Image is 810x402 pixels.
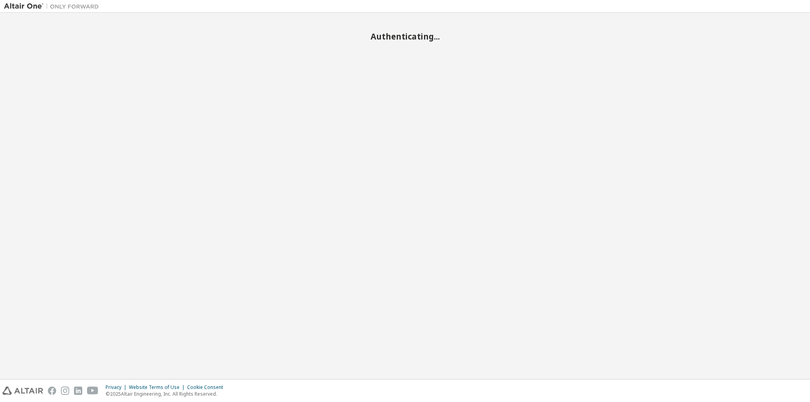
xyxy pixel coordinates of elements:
img: facebook.svg [48,387,56,395]
div: Cookie Consent [187,384,228,391]
img: Altair One [4,2,103,10]
div: Privacy [106,384,129,391]
img: altair_logo.svg [2,387,43,395]
p: © 2025 Altair Engineering, Inc. All Rights Reserved. [106,391,228,397]
img: linkedin.svg [74,387,82,395]
div: Website Terms of Use [129,384,187,391]
h2: Authenticating... [4,31,806,42]
img: youtube.svg [87,387,98,395]
img: instagram.svg [61,387,69,395]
